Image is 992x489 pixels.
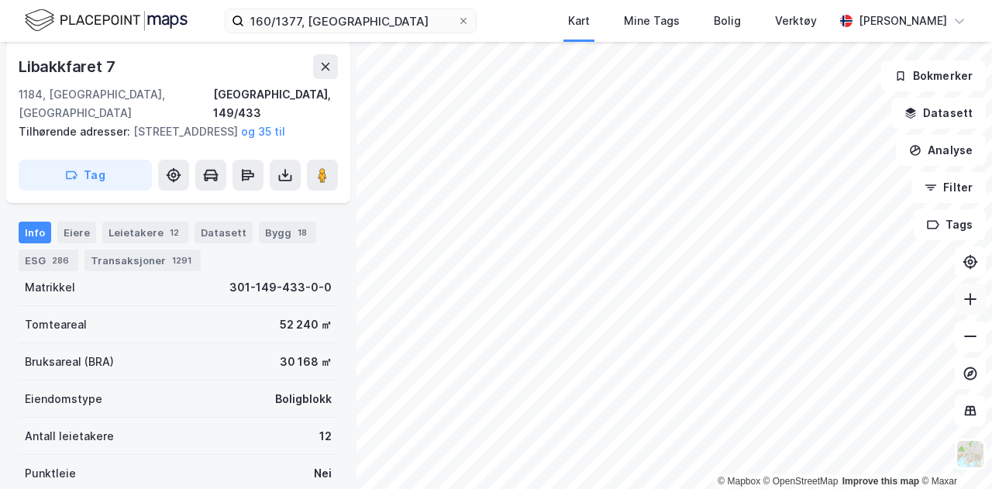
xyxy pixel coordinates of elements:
div: Nei [314,464,332,483]
a: Improve this map [842,476,919,487]
div: 18 [294,225,310,240]
div: Punktleie [25,464,76,483]
div: Leietakere [102,222,188,243]
div: Datasett [195,222,253,243]
div: Antall leietakere [25,427,114,446]
button: Tags [914,209,986,240]
button: Tag [19,160,152,191]
div: Bruksareal (BRA) [25,353,114,371]
span: Tilhørende adresser: [19,125,133,138]
button: Filter [911,172,986,203]
div: 1291 [169,253,195,268]
div: 1184, [GEOGRAPHIC_DATA], [GEOGRAPHIC_DATA] [19,85,213,122]
div: Kart [568,12,590,30]
div: 12 [167,225,182,240]
iframe: Chat Widget [914,415,992,489]
div: Eiendomstype [25,390,102,408]
div: Tomteareal [25,315,87,334]
button: Analyse [896,135,986,166]
div: Verktøy [775,12,817,30]
a: Mapbox [718,476,760,487]
div: 286 [49,253,72,268]
div: Bolig [714,12,741,30]
div: 301-149-433-0-0 [229,278,332,297]
div: [PERSON_NAME] [859,12,947,30]
div: Kontrollprogram for chat [914,415,992,489]
img: logo.f888ab2527a4732fd821a326f86c7f29.svg [25,7,188,34]
div: [GEOGRAPHIC_DATA], 149/433 [213,85,338,122]
div: 12 [319,427,332,446]
div: Matrikkel [25,278,75,297]
div: [STREET_ADDRESS] [19,122,325,141]
div: Boligblokk [275,390,332,408]
button: Bokmerker [881,60,986,91]
div: Eiere [57,222,96,243]
a: OpenStreetMap [763,476,839,487]
input: Søk på adresse, matrikkel, gårdeiere, leietakere eller personer [244,9,457,33]
div: Libakkfaret 7 [19,54,118,79]
div: Bygg [259,222,316,243]
div: Mine Tags [624,12,680,30]
div: ESG [19,250,78,271]
div: Transaksjoner [84,250,201,271]
div: Info [19,222,51,243]
button: Datasett [891,98,986,129]
div: 30 168 ㎡ [280,353,332,371]
div: 52 240 ㎡ [280,315,332,334]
